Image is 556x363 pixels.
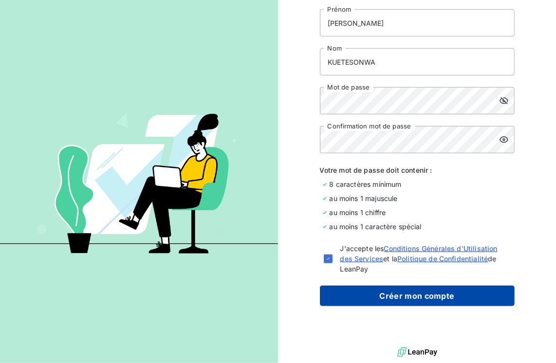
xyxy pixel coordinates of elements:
[320,9,515,36] input: placeholder
[330,207,386,218] span: au moins 1 chiffre
[320,165,515,175] span: Votre mot de passe doit contenir :
[397,345,437,360] img: logo
[340,244,498,263] a: Conditions Générales d'Utilisation des Services
[320,48,515,75] input: placeholder
[330,193,398,203] span: au moins 1 majuscule
[330,179,402,189] span: 8 caractères minimum
[397,254,488,263] a: Politique de Confidentialité
[330,221,422,232] span: au moins 1 caractère spécial
[320,286,515,306] button: Créer mon compte
[340,243,511,274] span: J'accepte les et la de LeanPay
